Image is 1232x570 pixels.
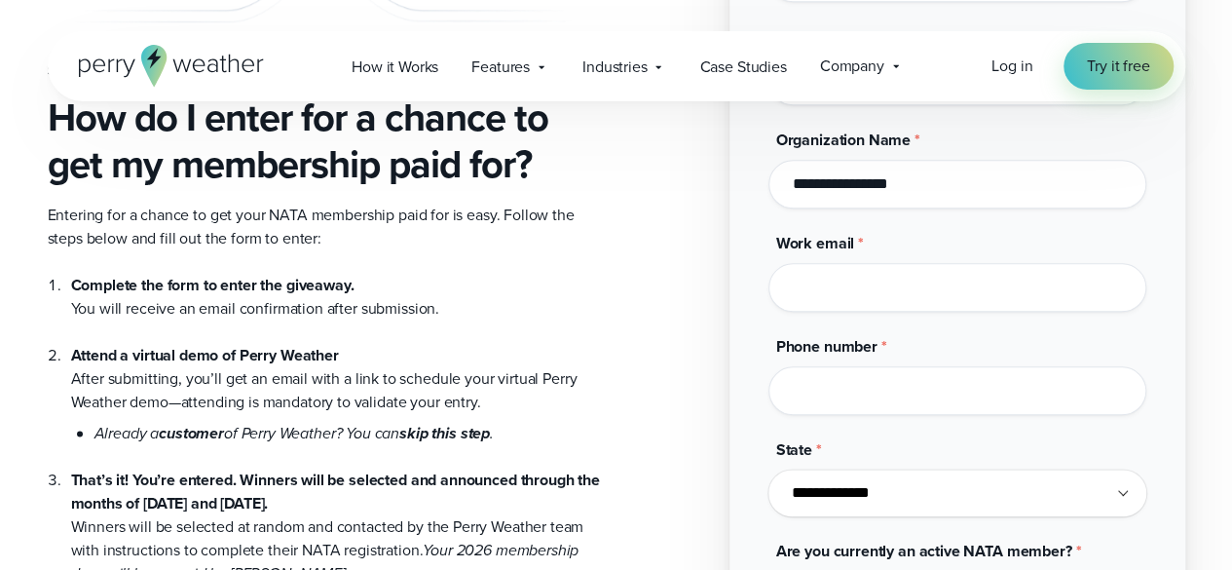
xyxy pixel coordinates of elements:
span: Case Studies [699,56,786,79]
span: Work email [776,232,854,254]
strong: Complete the form to enter the giveaway. [71,274,355,296]
li: After submitting, you’ll get an email with a link to schedule your virtual Perry Weather demo—att... [71,321,601,445]
strong: That’s it! You’re entered. Winners will be selected and announced through the months of [DATE] an... [71,469,600,514]
span: State [776,438,812,461]
span: How it Works [352,56,438,79]
strong: customer [159,422,224,444]
h3: How do I enter for a chance to get my membership paid for? [48,95,601,188]
span: Last name [776,25,848,48]
strong: skip this step [399,422,490,444]
a: How it Works [335,47,455,87]
a: Case Studies [683,47,803,87]
strong: Attend a virtual demo of Perry Weather [71,344,339,366]
span: Features [471,56,530,79]
li: You will receive an email confirmation after submission. [71,274,601,321]
span: Log in [991,55,1032,77]
span: Organization Name [776,129,911,151]
span: Are you currently an active NATA member? [776,540,1072,562]
em: Already a of Perry Weather? You can . [94,422,494,444]
a: Try it free [1064,43,1173,90]
span: Industries [582,56,647,79]
span: Try it free [1087,55,1149,78]
span: Company [820,55,884,78]
span: Phone number [776,335,877,358]
a: Log in [991,55,1032,78]
p: Entering for a chance to get your NATA membership paid for is easy. Follow the steps below and fi... [48,204,601,250]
